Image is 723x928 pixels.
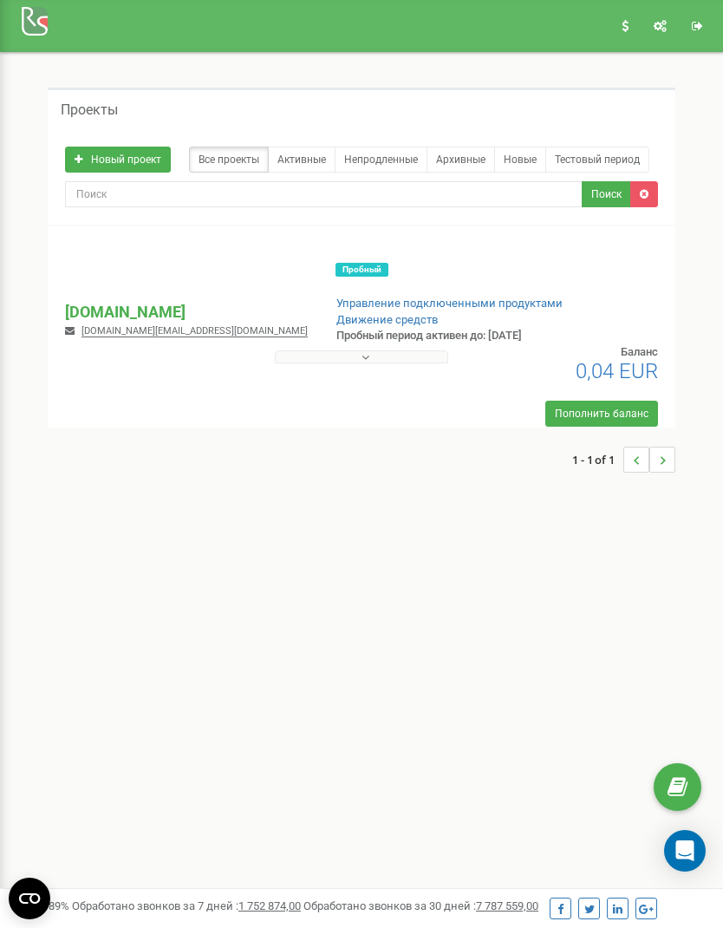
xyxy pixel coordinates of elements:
a: Тестовый период [545,147,649,173]
a: Архивные [427,147,495,173]
input: Поиск [65,181,583,207]
span: Пробный [335,263,388,277]
img: Ringostat Logo [22,7,48,36]
u: 1 752 874,00 [238,899,301,912]
a: Все проекты [189,147,269,173]
button: Поиск [582,181,631,207]
span: Обработано звонков за 7 дней : [72,899,301,912]
h5: Проекты [61,102,118,118]
div: Open Intercom Messenger [664,830,706,872]
a: Новый проект [65,147,171,173]
u: 7 787 559,00 [476,899,538,912]
span: 0,04 EUR [576,359,658,383]
p: Пробный период активен до: [DATE] [336,328,563,344]
a: Непродленные [335,147,427,173]
span: 1 - 1 of 1 [572,447,623,473]
a: Управление подключенными продуктами [336,297,563,310]
nav: ... [572,429,675,490]
a: Пополнить баланс [545,401,658,427]
span: Обработано звонков за 30 дней : [303,899,538,912]
a: Новые [494,147,546,173]
p: [DOMAIN_NAME] [65,301,308,323]
button: Open CMP widget [9,878,50,919]
a: Движение средств [336,313,438,326]
a: Активные [268,147,335,173]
